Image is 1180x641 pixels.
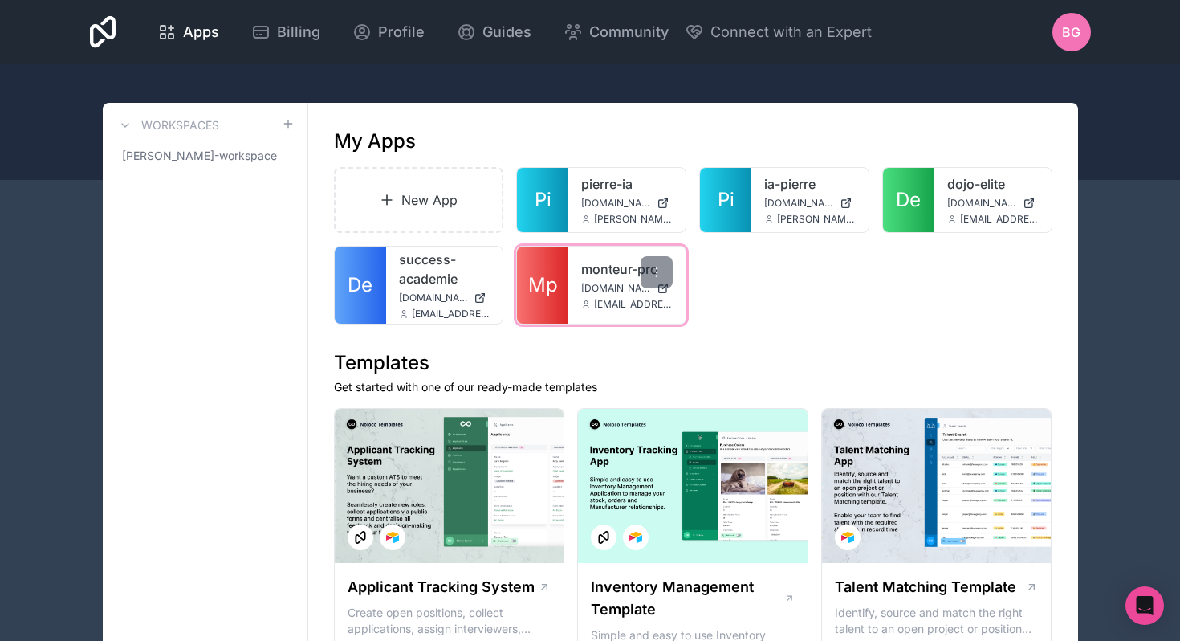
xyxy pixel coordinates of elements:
a: De [883,168,934,232]
span: [EMAIL_ADDRESS][DOMAIN_NAME] [594,298,673,311]
span: [PERSON_NAME][EMAIL_ADDRESS][PERSON_NAME][DOMAIN_NAME] [777,213,856,226]
button: Connect with an Expert [685,21,872,43]
a: [DOMAIN_NAME] [947,197,1039,210]
img: Airtable Logo [386,531,399,544]
img: Airtable Logo [629,531,642,544]
span: [DOMAIN_NAME] [947,197,1016,210]
a: Community [551,14,682,50]
span: Guides [482,21,531,43]
span: [PERSON_NAME][EMAIL_ADDRESS][PERSON_NAME][DOMAIN_NAME] [594,213,673,226]
span: Connect with an Expert [710,21,872,43]
span: Pi [535,187,551,213]
a: Pi [517,168,568,232]
span: [EMAIL_ADDRESS][DOMAIN_NAME] [412,308,490,320]
span: Pi [718,187,734,213]
span: [DOMAIN_NAME] [581,197,650,210]
img: Airtable Logo [841,531,854,544]
a: pierre-ia [581,174,673,194]
a: [DOMAIN_NAME] [399,292,490,304]
a: De [335,247,386,324]
span: [PERSON_NAME]-workspace [122,148,277,164]
a: dojo-elite [947,174,1039,194]
a: New App [334,167,504,233]
a: Workspaces [116,116,219,135]
span: [EMAIL_ADDRESS][DOMAIN_NAME] [960,213,1039,226]
a: [DOMAIN_NAME] [581,197,673,210]
p: Get started with one of our ready-made templates [334,379,1052,395]
span: De [348,272,372,298]
span: [DOMAIN_NAME] [581,282,650,295]
a: Billing [238,14,333,50]
a: [PERSON_NAME]-workspace [116,141,295,170]
span: Mp [528,272,558,298]
a: Pi [700,168,751,232]
a: Mp [517,247,568,324]
span: Apps [183,21,219,43]
a: Profile [340,14,437,50]
h3: Workspaces [141,117,219,133]
span: Billing [277,21,320,43]
span: [DOMAIN_NAME] [764,197,833,210]
a: [DOMAIN_NAME] [764,197,856,210]
h1: Applicant Tracking System [348,576,535,598]
span: Profile [378,21,425,43]
p: Create open positions, collect applications, assign interviewers, centralise candidate feedback a... [348,605,551,637]
span: De [896,187,921,213]
span: [DOMAIN_NAME] [399,292,468,304]
a: success-academie [399,250,490,288]
p: Identify, source and match the right talent to an open project or position with our Talent Matchi... [835,605,1039,637]
a: [DOMAIN_NAME] [581,282,673,295]
a: ia-pierre [764,174,856,194]
span: Community [589,21,669,43]
a: monteur-pro [581,259,673,279]
a: Guides [444,14,544,50]
h1: Talent Matching Template [835,576,1016,598]
h1: Templates [334,350,1052,376]
h1: Inventory Management Template [591,576,783,621]
div: Open Intercom Messenger [1125,586,1164,625]
span: BG [1062,22,1080,42]
h1: My Apps [334,129,416,154]
a: Apps [144,14,232,50]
